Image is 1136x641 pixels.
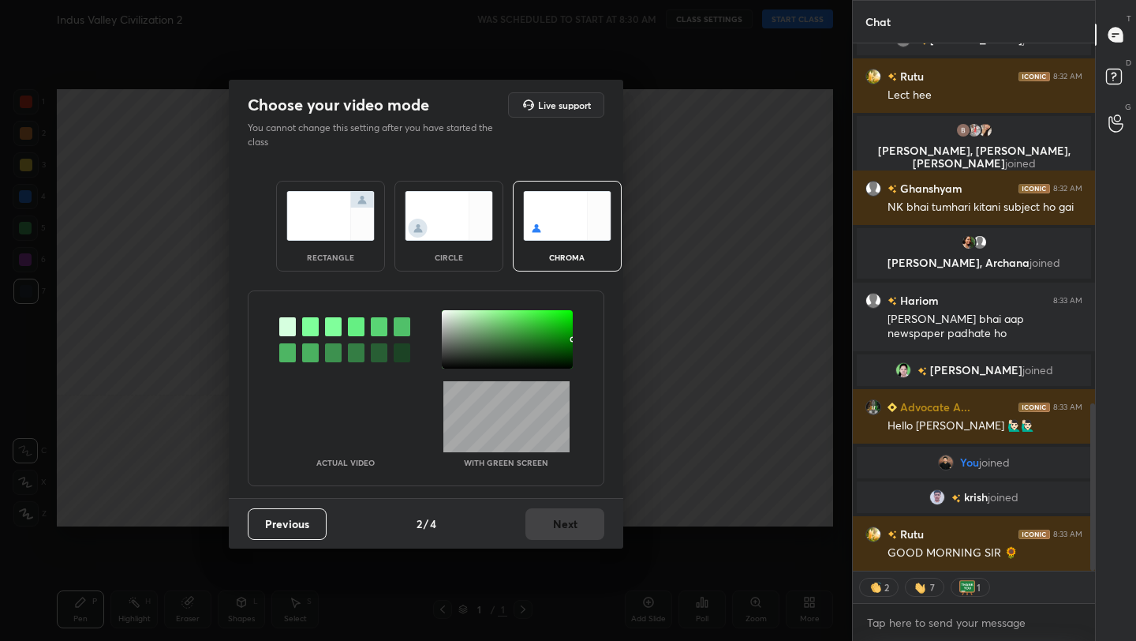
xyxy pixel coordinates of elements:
[865,399,881,415] img: 7d53beb2b6274784b34418eb7cd6c706.jpg
[523,191,611,241] img: chromaScreenIcon.c19ab0a0.svg
[865,69,881,84] img: 47e7d3f117d740818585307ee3cbe74a.jpg
[299,253,362,261] div: rectangle
[897,526,924,542] h6: Rutu
[929,489,945,505] img: 88b80295697e4222a0968616c10fcffd.jpg
[887,185,897,193] img: no-rating-badge.077c3623.svg
[887,403,897,412] img: Learner_Badge_beginner_1_8b307cf2a0.svg
[464,459,548,467] p: With green screen
[424,515,428,532] h4: /
[887,418,1082,434] div: Hello [PERSON_NAME] 🙋🏻‍♂️🙋🏻‍♂️
[887,312,1082,342] div: [PERSON_NAME] bhai aap newspaper padhate ho
[536,253,599,261] div: chroma
[884,581,890,594] div: 2
[959,579,975,595] img: thank_you.png
[538,100,591,110] h5: Live support
[865,181,881,197] img: default.png
[887,297,897,306] img: no-rating-badge.077c3623.svg
[975,581,981,594] div: 1
[897,68,924,84] h6: Rutu
[1018,184,1050,193] img: iconic-dark.1390631f.png
[964,491,988,504] span: krish
[866,257,1082,269] p: [PERSON_NAME], Archana
[977,122,993,138] img: 2f4eff7ac3b145678e94bec9415be5f3.jpg
[897,180,962,197] h6: Ghanshyam
[1053,184,1082,193] div: 8:32 AM
[405,191,493,241] img: circleScreenIcon.acc0effb.svg
[1053,72,1082,81] div: 8:32 AM
[1018,72,1050,81] img: iconic-dark.1390631f.png
[1127,13,1131,24] p: T
[887,530,897,539] img: no-rating-badge.077c3623.svg
[866,144,1082,170] p: [PERSON_NAME], [PERSON_NAME], [PERSON_NAME]
[1005,156,1036,171] span: joined
[988,491,1018,504] span: joined
[1029,255,1060,270] span: joined
[430,515,436,532] h4: 4
[865,293,881,309] img: default.png
[1022,33,1053,46] span: joined
[897,399,970,415] h6: Advocate A...
[955,122,971,138] img: photo.jpg
[951,494,961,503] img: no-rating-badge.077c3623.svg
[887,200,1082,216] div: NK bhai tumhari kitani subject ho gai
[938,455,954,470] img: 2f8ce9528e9544b5a797dd783ed6ba28.jpg
[316,459,375,467] p: Actual Video
[897,292,939,309] h6: Hariom
[960,456,979,469] span: You
[1126,57,1131,69] p: D
[887,545,1082,561] div: GOOD MORNING SIR 🌻
[930,364,1022,377] span: [PERSON_NAME]
[1018,403,1050,412] img: iconic-dark.1390631f.png
[929,581,936,594] div: 7
[887,73,897,81] img: no-rating-badge.077c3623.svg
[853,1,903,43] p: Chat
[865,527,881,542] img: 47e7d3f117d740818585307ee3cbe74a.jpg
[1053,403,1082,412] div: 8:33 AM
[248,121,503,149] p: You cannot change this setting after you have started the class
[286,191,375,241] img: normalScreenIcon.ae25ed63.svg
[248,508,327,540] button: Previous
[1125,101,1131,113] p: G
[966,122,982,138] img: 4d21a40b2a7748f9934fd9a17f76b7ad.jpg
[853,43,1095,571] div: grid
[887,88,1082,103] div: Lect hee
[961,234,977,250] img: c4869cf7e89343dbb428b4feffedc52e.jpg
[917,367,927,376] img: no-rating-badge.077c3623.svg
[1022,364,1053,377] span: joined
[930,33,1022,46] span: [PERSON_NAME]
[868,579,884,595] img: clapping_hands.png
[914,579,929,595] img: waving_hand.png
[1053,296,1082,306] div: 8:33 AM
[895,362,911,378] img: 7c45a08a04924a10956296bb6c845e49.8518440_AAuE7mAcTNvHXXdphfyu16ESHRZgfiCXqDXTls3ZnE2q%3Ds96-c
[248,95,429,115] h2: Choose your video mode
[417,515,422,532] h4: 2
[417,253,480,261] div: circle
[1018,530,1050,539] img: iconic-dark.1390631f.png
[1053,530,1082,539] div: 8:33 AM
[979,456,1010,469] span: joined
[972,234,988,250] img: default.png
